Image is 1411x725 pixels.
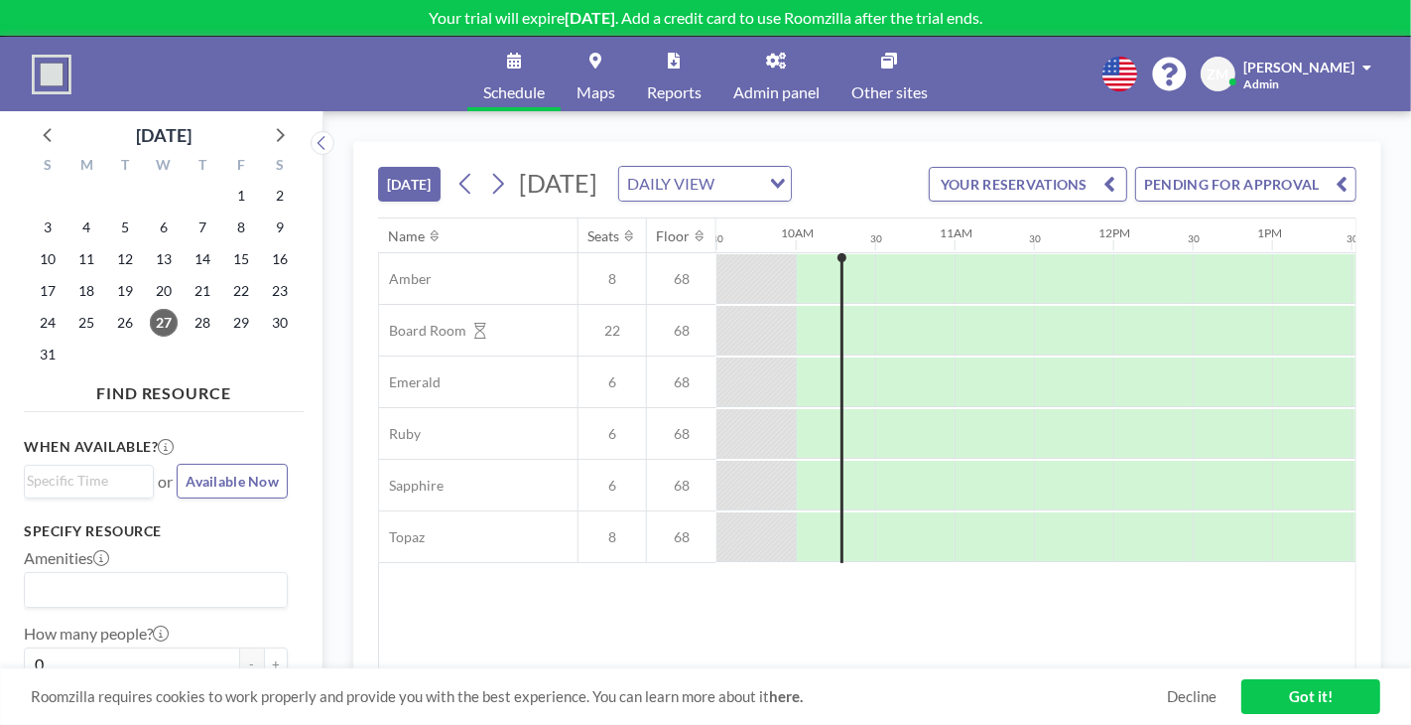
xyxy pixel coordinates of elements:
img: organization-logo [32,55,71,94]
span: Sunday, August 3, 2025 [34,214,62,241]
input: Search for option [720,171,758,197]
div: T [106,154,145,180]
span: Tuesday, August 19, 2025 [111,277,139,305]
div: 1PM [1257,225,1282,240]
span: Emerald [379,373,441,391]
span: [PERSON_NAME] [1243,59,1354,75]
span: Available Now [186,473,279,490]
span: 68 [647,528,716,546]
div: [DATE] [136,121,192,149]
label: How many people? [24,624,169,644]
span: 8 [578,528,646,546]
div: 30 [1347,232,1358,245]
div: 30 [1188,232,1200,245]
span: Tuesday, August 5, 2025 [111,214,139,241]
div: Search for option [25,466,153,496]
span: Topaz [379,528,425,546]
h4: FIND RESOURCE [24,375,304,403]
input: Search for option [27,577,276,603]
span: Sapphire [379,477,444,495]
div: Name [389,227,426,245]
div: W [145,154,184,180]
div: S [260,154,299,180]
span: Saturday, August 30, 2025 [266,309,294,337]
a: Admin panel [717,37,835,111]
label: Amenities [24,548,109,568]
span: Thursday, August 21, 2025 [189,277,216,305]
button: - [240,648,264,681]
button: [DATE] [378,167,441,202]
a: Decline [1167,687,1217,706]
span: Sunday, August 31, 2025 [34,341,62,368]
span: Friday, August 1, 2025 [227,182,255,210]
span: [DATE] [519,168,597,198]
span: Wednesday, August 6, 2025 [150,214,178,241]
div: 30 [1029,232,1041,245]
div: 11AM [940,225,972,240]
span: Roomzilla requires cookies to work properly and provide you with the best experience. You can lea... [31,687,1167,706]
span: Thursday, August 14, 2025 [189,245,216,273]
span: Friday, August 29, 2025 [227,309,255,337]
span: Friday, August 15, 2025 [227,245,255,273]
a: Other sites [835,37,944,111]
a: here. [769,687,803,705]
span: Admin [1243,76,1279,91]
span: 68 [647,270,716,288]
span: Saturday, August 2, 2025 [266,182,294,210]
span: 68 [647,322,716,340]
h3: Specify resource [24,522,288,540]
div: M [67,154,106,180]
div: 30 [711,232,723,245]
a: Got it! [1241,679,1380,714]
span: Amber [379,270,432,288]
div: Search for option [619,167,791,201]
span: Sunday, August 24, 2025 [34,309,62,337]
span: 22 [578,322,646,340]
b: [DATE] [565,8,615,27]
div: S [29,154,67,180]
span: 68 [647,425,716,443]
span: 6 [578,373,646,391]
input: Search for option [27,470,142,492]
div: Floor [657,227,691,245]
span: Tuesday, August 12, 2025 [111,245,139,273]
span: Sunday, August 10, 2025 [34,245,62,273]
span: ZM [1208,66,1229,83]
span: Schedule [483,84,545,100]
span: Admin panel [733,84,820,100]
button: PENDING FOR APPROVAL [1135,167,1356,202]
span: DAILY VIEW [623,171,718,197]
span: Board Room [379,322,466,340]
button: Available Now [177,464,288,499]
span: Friday, August 22, 2025 [227,277,255,305]
span: Ruby [379,425,421,443]
span: Saturday, August 23, 2025 [266,277,294,305]
span: 6 [578,425,646,443]
a: Maps [561,37,631,111]
span: Friday, August 8, 2025 [227,214,255,241]
span: Sunday, August 17, 2025 [34,277,62,305]
span: Thursday, August 7, 2025 [189,214,216,241]
span: Thursday, August 28, 2025 [189,309,216,337]
div: 12PM [1098,225,1130,240]
div: 30 [870,232,882,245]
span: Wednesday, August 27, 2025 [150,309,178,337]
a: Schedule [467,37,561,111]
span: 68 [647,373,716,391]
span: Wednesday, August 13, 2025 [150,245,178,273]
span: 6 [578,477,646,495]
div: T [183,154,221,180]
span: Saturday, August 9, 2025 [266,214,294,241]
span: 68 [647,477,716,495]
button: YOUR RESERVATIONS [929,167,1127,202]
div: Search for option [25,573,287,607]
span: Monday, August 18, 2025 [72,277,100,305]
span: Saturday, August 16, 2025 [266,245,294,273]
div: F [221,154,260,180]
span: Monday, August 4, 2025 [72,214,100,241]
span: or [158,472,173,492]
span: Maps [577,84,615,100]
span: Tuesday, August 26, 2025 [111,309,139,337]
button: + [264,648,288,681]
a: Reports [631,37,717,111]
